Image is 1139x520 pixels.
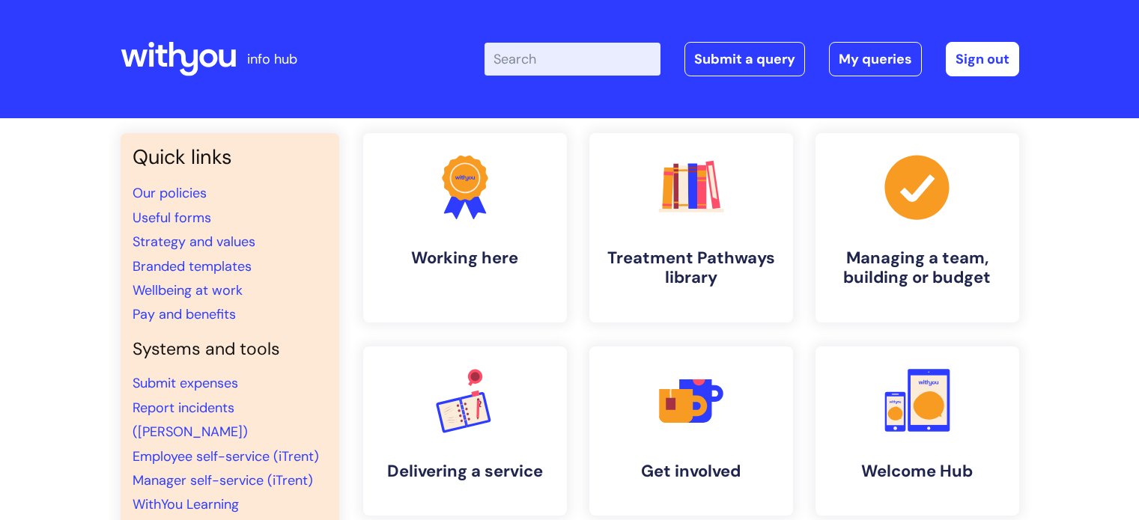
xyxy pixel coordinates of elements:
h4: Systems and tools [133,339,327,360]
a: Employee self-service (iTrent) [133,447,319,465]
a: Branded templates [133,257,252,275]
a: Welcome Hub [815,346,1019,516]
a: Strategy and values [133,233,255,251]
a: Get involved [589,346,793,516]
a: Managing a team, building or budget [815,133,1019,322]
a: Working here [363,133,567,322]
h4: Delivering a service [375,462,555,481]
a: Wellbeing at work [133,281,243,299]
a: Report incidents ([PERSON_NAME]) [133,399,248,441]
h4: Working here [375,248,555,268]
a: WithYou Learning [133,495,239,513]
h4: Managing a team, building or budget [827,248,1007,288]
a: Treatment Pathways library [589,133,793,322]
a: Useful forms [133,209,211,227]
h4: Get involved [601,462,781,481]
input: Search [485,43,660,76]
a: Submit a query [684,42,805,76]
a: Submit expenses [133,374,238,392]
a: Delivering a service [363,346,567,516]
h3: Quick links [133,145,327,169]
h4: Welcome Hub [827,462,1007,481]
a: My queries [829,42,922,76]
a: Pay and benefits [133,305,236,323]
div: | - [485,42,1019,76]
a: Sign out [946,42,1019,76]
p: info hub [247,47,297,71]
a: Our policies [133,184,207,202]
a: Manager self-service (iTrent) [133,471,313,489]
h4: Treatment Pathways library [601,248,781,288]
